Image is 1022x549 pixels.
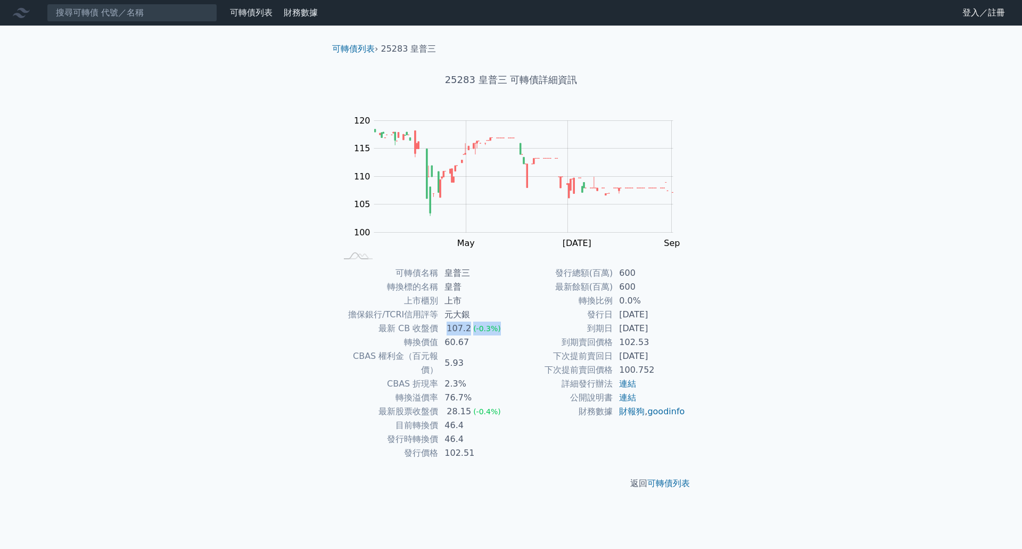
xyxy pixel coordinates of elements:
td: 下次提前賣回價格 [511,363,613,377]
td: 皇普 [438,280,511,294]
td: 600 [613,266,686,280]
td: 46.4 [438,432,511,446]
div: 28.15 [444,405,473,419]
td: 轉換標的名稱 [336,280,438,294]
tspan: 105 [354,199,370,209]
a: goodinfo [647,406,685,416]
a: 可轉債列表 [647,478,690,488]
tspan: 110 [354,171,370,182]
td: 到期日 [511,322,613,335]
td: 擔保銀行/TCRI信用評等 [336,308,438,322]
li: › [332,43,378,55]
td: 詳細發行辦法 [511,377,613,391]
td: 轉換價值 [336,335,438,349]
span: (-0.4%) [473,407,501,416]
a: 連結 [619,379,636,389]
td: 60.67 [438,335,511,349]
td: 最新 CB 收盤價 [336,322,438,335]
td: 100.752 [613,363,686,377]
tspan: [DATE] [563,238,591,248]
input: 搜尋可轉債 代號／名稱 [47,4,217,22]
td: 46.4 [438,419,511,432]
td: 發行價格 [336,446,438,460]
g: Series [374,129,673,216]
td: 5.93 [438,349,511,377]
a: 財務數據 [284,7,318,18]
td: 76.7% [438,391,511,405]
a: 連結 [619,392,636,403]
td: 到期賣回價格 [511,335,613,349]
tspan: 115 [354,143,370,153]
td: 發行時轉換價 [336,432,438,446]
a: 登入／註冊 [954,4,1013,21]
td: 可轉債名稱 [336,266,438,280]
td: 102.53 [613,335,686,349]
a: 可轉債列表 [332,44,375,54]
td: 最新餘額(百萬) [511,280,613,294]
td: [DATE] [613,349,686,363]
div: 107.2 [444,322,473,335]
tspan: 120 [354,116,370,126]
li: 25283 皇普三 [381,43,436,55]
td: 102.51 [438,446,511,460]
td: [DATE] [613,308,686,322]
span: (-0.3%) [473,324,501,333]
td: 上市 [438,294,511,308]
td: 目前轉換價 [336,419,438,432]
p: 返回 [324,477,698,490]
td: CBAS 折現率 [336,377,438,391]
td: 下次提前賣回日 [511,349,613,363]
td: , [613,405,686,419]
td: 0.0% [613,294,686,308]
tspan: 100 [354,227,370,237]
td: 轉換溢價率 [336,391,438,405]
a: 可轉債列表 [230,7,273,18]
td: 公開說明書 [511,391,613,405]
tspan: Sep [664,238,680,248]
h1: 25283 皇普三 可轉債詳細資訊 [324,72,698,87]
td: 皇普三 [438,266,511,280]
td: 轉換比例 [511,294,613,308]
td: 發行日 [511,308,613,322]
td: [DATE] [613,322,686,335]
td: 2.3% [438,377,511,391]
td: 600 [613,280,686,294]
td: CBAS 權利金（百元報價） [336,349,438,377]
td: 最新股票收盤價 [336,405,438,419]
td: 上市櫃別 [336,294,438,308]
td: 財務數據 [511,405,613,419]
g: Chart [349,116,689,248]
tspan: May [457,238,475,248]
a: 財報狗 [619,406,645,416]
iframe: Chat Widget [969,498,1022,549]
td: 發行總額(百萬) [511,266,613,280]
td: 元大銀 [438,308,511,322]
